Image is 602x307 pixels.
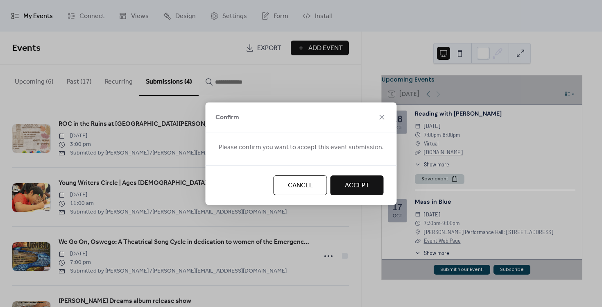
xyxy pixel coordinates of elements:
span: Accept [345,181,369,191]
span: Cancel [288,181,313,191]
button: Cancel [274,175,327,195]
span: Confirm [215,113,239,123]
button: Accept [330,175,384,195]
span: Please confirm you want to accept this event submission. [219,143,384,152]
